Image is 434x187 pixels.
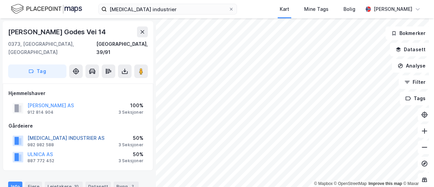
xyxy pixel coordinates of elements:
[304,5,329,13] div: Mine Tags
[334,181,367,186] a: OpenStreetMap
[400,154,434,187] iframe: Chat Widget
[399,75,431,89] button: Filter
[8,122,147,130] div: Gårdeiere
[27,158,54,164] div: 887 772 452
[8,89,147,97] div: Hjemmelshaver
[280,5,289,13] div: Kart
[27,110,54,115] div: 912 814 904
[314,181,333,186] a: Mapbox
[386,26,431,40] button: Bokmerker
[390,43,431,56] button: Datasett
[118,142,143,148] div: 3 Seksjoner
[118,101,143,110] div: 100%
[8,40,96,56] div: 0373, [GEOGRAPHIC_DATA], [GEOGRAPHIC_DATA]
[11,3,82,15] img: logo.f888ab2527a4732fd821a326f86c7f29.svg
[400,92,431,105] button: Tags
[8,64,66,78] button: Tag
[96,40,148,56] div: [GEOGRAPHIC_DATA], 39/91
[118,134,143,142] div: 50%
[107,4,229,14] input: Søk på adresse, matrikkel, gårdeiere, leietakere eller personer
[400,154,434,187] div: Kontrollprogram for chat
[118,158,143,164] div: 3 Seksjoner
[27,142,54,148] div: 982 982 588
[8,26,107,37] div: [PERSON_NAME] Godes Vei 14
[392,59,431,73] button: Analyse
[374,5,412,13] div: [PERSON_NAME]
[369,181,402,186] a: Improve this map
[118,150,143,158] div: 50%
[118,110,143,115] div: 3 Seksjoner
[343,5,355,13] div: Bolig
